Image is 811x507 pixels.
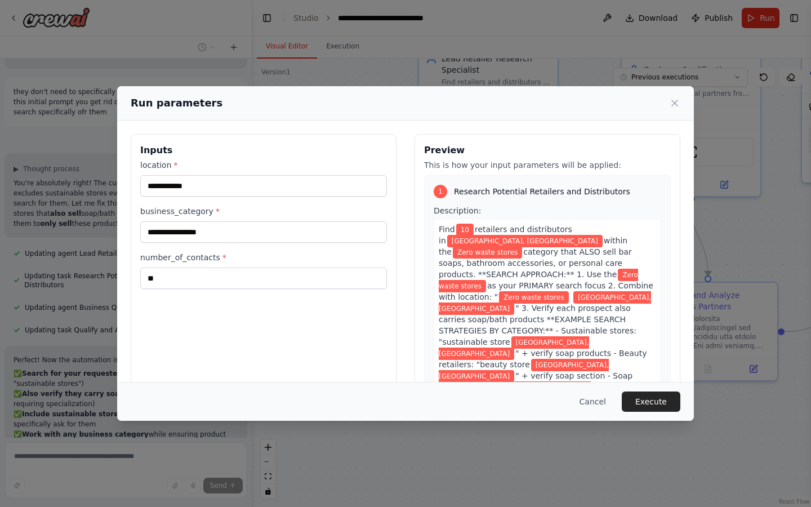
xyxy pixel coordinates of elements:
[434,206,481,215] span: Description:
[453,246,522,259] span: Variable: business_category
[571,392,615,412] button: Cancel
[499,291,568,304] span: Variable: business_category
[622,392,680,412] button: Execute
[140,252,387,263] label: number_of_contacts
[439,304,636,346] span: " 3. Verify each prospect also carries soap/bath products **EXAMPLE SEARCH STRATEGIES BY CATEGORY...
[439,371,632,392] span: " + verify soap section - Soap shops: "soap store
[456,224,474,236] span: Variable: number_of_contacts
[439,336,589,360] span: Variable: location
[439,359,609,383] span: Variable: location
[140,159,387,171] label: location
[131,95,222,111] h2: Run parameters
[439,247,632,279] span: category that ALSO sell bar soaps, bathroom accessories, or personal care products. **SEARCH APPR...
[140,144,387,157] h3: Inputs
[439,291,651,315] span: Variable: location
[424,144,671,157] h3: Preview
[439,349,647,369] span: " + verify soap products - Beauty retailers: "beauty store
[447,235,603,247] span: Variable: location
[424,159,671,171] p: This is how your input parameters will be applied:
[434,185,447,198] div: 1
[439,225,572,245] span: retailers and distributors in
[439,281,653,301] span: as your PRIMARY search focus 2. Combine with location: "
[439,381,591,405] span: Variable: location
[439,269,638,292] span: Variable: business_category
[454,186,630,197] span: Research Potential Retailers and Distributors
[140,206,387,217] label: business_category
[439,225,455,234] span: Find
